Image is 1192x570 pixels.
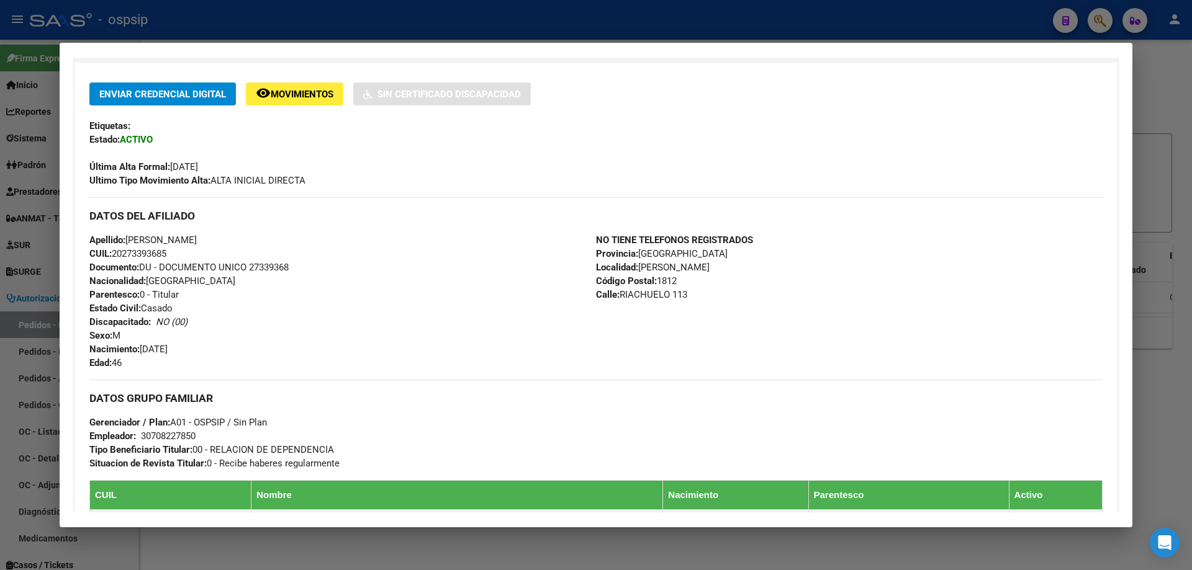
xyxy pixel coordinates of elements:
[596,248,638,259] strong: Provincia:
[89,330,120,341] span: M
[251,481,663,510] th: Nombre
[89,175,210,186] strong: Ultimo Tipo Movimiento Alta:
[89,444,334,455] span: 00 - RELACION DE DEPENDENCIA
[89,234,125,246] strong: Apellido:
[99,89,226,100] span: Enviar Credencial Digital
[89,444,192,455] strong: Tipo Beneficiario Titular:
[89,357,112,368] strong: Edad:
[89,175,305,186] span: ALTA INICIAL DIRECTA
[89,330,112,341] strong: Sexo:
[596,289,620,300] strong: Calle:
[89,458,207,469] strong: Situacion de Revista Titular:
[89,458,340,469] span: 0 - Recibe haberes regularmente
[596,248,728,259] span: [GEOGRAPHIC_DATA]
[596,234,753,246] strong: NO TIENE TELEFONOS REGISTRADOS
[596,275,657,287] strong: Código Postal:
[89,209,1103,223] h3: DATOS DEL AFILIADO
[89,391,1103,405] h3: DATOS GRUPO FAMILIAR
[663,510,808,540] td: [DATE]
[246,82,343,105] button: Movimientos
[89,234,197,246] span: [PERSON_NAME]
[256,86,271,100] mat-icon: remove_red_eye
[377,89,521,100] span: Sin Certificado Discapacidad
[89,82,236,105] button: Enviar Credencial Digital
[596,262,710,273] span: [PERSON_NAME]
[89,275,146,287] strong: Nacionalidad:
[89,275,235,287] span: [GEOGRAPHIC_DATA]
[89,248,166,259] span: 20273393685
[89,161,170,172] strong: Última Alta Formal:
[89,120,130,131] strong: Etiquetas:
[89,161,198,172] span: [DATE]
[353,82,531,105] button: Sin Certificado Discapacidad
[90,481,251,510] th: CUIL
[89,262,289,273] span: DU - DOCUMENTO UNICO 27339368
[89,430,136,442] strong: Empleador:
[596,275,677,287] span: 1812
[156,316,187,327] i: NO (00)
[596,262,638,273] strong: Localidad:
[89,303,173,314] span: Casado
[89,134,120,145] strong: Estado:
[596,289,687,300] span: RIACHUELO 113
[89,357,122,368] span: 46
[663,481,808,510] th: Nacimiento
[89,344,168,355] span: [DATE]
[89,262,139,273] strong: Documento:
[89,316,151,327] strong: Discapacitado:
[89,344,140,355] strong: Nacimiento:
[251,510,663,540] td: [PERSON_NAME] - [PERSON_NAME]
[89,289,140,300] strong: Parentesco:
[808,481,1009,510] th: Parentesco
[89,248,112,259] strong: CUIL:
[89,303,141,314] strong: Estado Civil:
[271,89,333,100] span: Movimientos
[1150,528,1180,558] div: Open Intercom Messenger
[808,510,1009,540] td: 1 - Cónyuge
[120,134,153,145] strong: ACTIVO
[89,417,267,428] span: A01 - OSPSIP / Sin Plan
[89,289,179,300] span: 0 - Titular
[89,417,170,428] strong: Gerenciador / Plan:
[141,429,196,443] div: 30708227850
[1009,481,1102,510] th: Activo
